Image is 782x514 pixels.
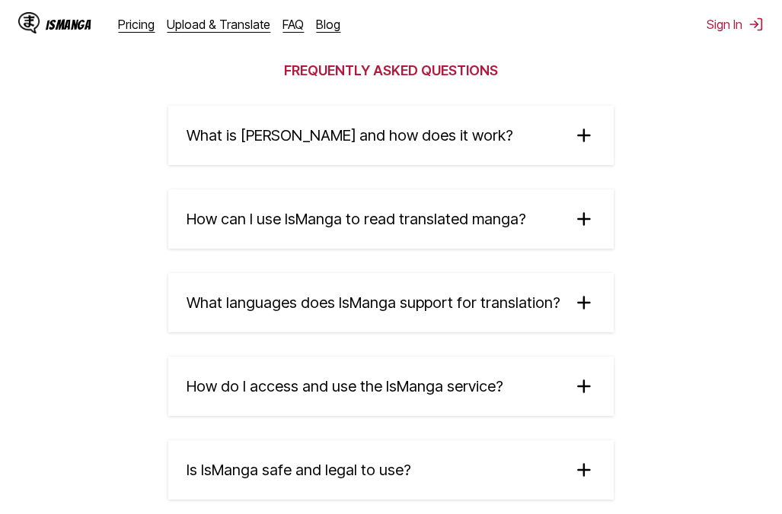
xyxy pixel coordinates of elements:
[18,12,119,36] a: IsManga LogoIsManga
[168,106,614,165] summary: What is [PERSON_NAME] and how does it work?
[187,461,411,479] span: Is IsManga safe and legal to use?
[119,17,155,32] a: Pricing
[187,210,526,228] span: How can I use IsManga to read translated manga?
[168,189,614,249] summary: How can I use IsManga to read translated manga?
[707,17,764,32] button: Sign In
[187,293,560,312] span: What languages does IsManga support for translation?
[168,357,614,416] summary: How do I access and use the IsManga service?
[168,273,614,332] summary: What languages does IsManga support for translation?
[168,440,614,500] summary: Is IsManga safe and legal to use?
[283,17,305,32] a: FAQ
[46,17,91,32] div: IsManga
[573,375,595,398] img: plus
[18,12,40,33] img: IsManga Logo
[187,377,503,395] span: How do I access and use the IsManga service?
[284,62,498,78] h2: Frequently Asked Questions
[317,17,341,32] a: Blog
[573,208,595,230] img: plus
[168,17,271,32] a: Upload & Translate
[187,126,513,144] span: What is [PERSON_NAME] and how does it work?
[573,458,595,481] img: plus
[573,291,595,314] img: plus
[573,124,595,147] img: plus
[748,17,764,32] img: Sign out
